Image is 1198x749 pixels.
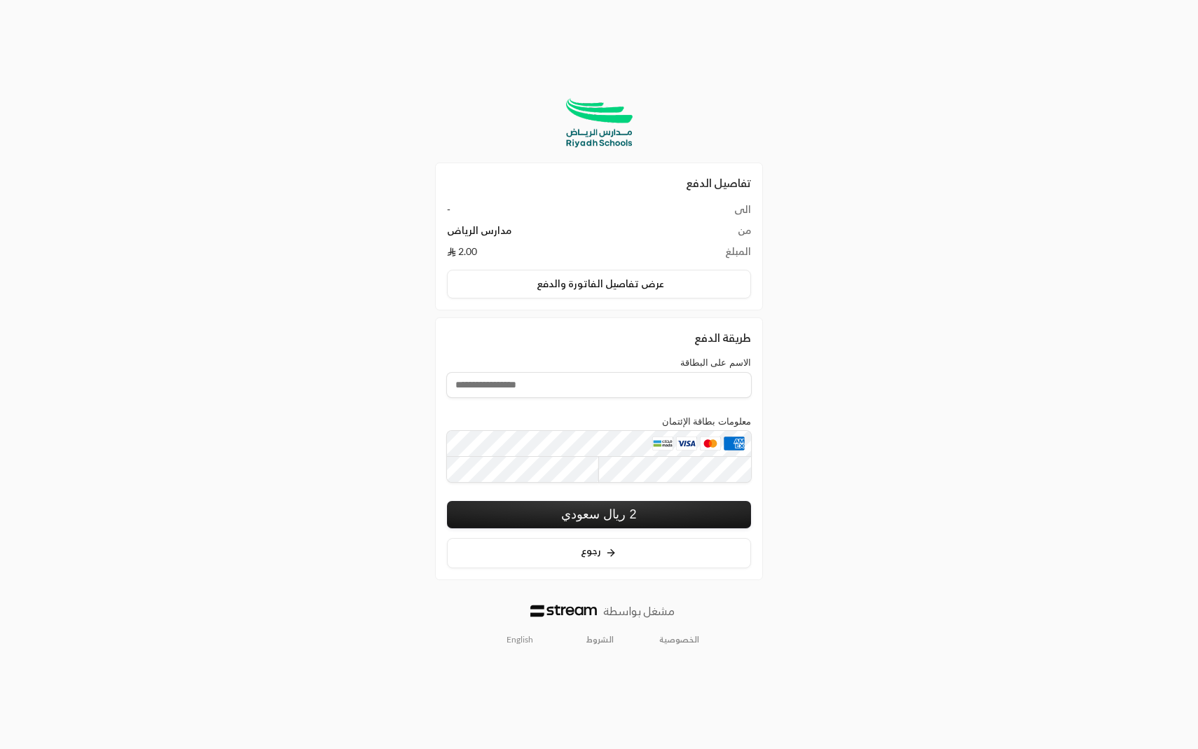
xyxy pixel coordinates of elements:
label: معلومات بطاقة الإئتمان [662,416,751,427]
button: عرض تفاصيل الفاتورة والدفع [447,270,751,299]
a: الشروط [586,634,614,645]
h2: تفاصيل الدفع [447,174,751,191]
td: من [664,224,751,245]
td: مدارس الرياض [447,224,664,245]
a: English [499,628,541,651]
label: الاسم على البطاقة [680,357,751,368]
div: طريقة الدفع [447,329,751,346]
button: رجوع [447,538,751,568]
p: مشغل بواسطة [603,603,675,619]
img: Company Logo [561,95,637,151]
td: الى [664,202,751,224]
img: Logo [530,605,597,617]
td: - [447,202,664,224]
button: 2 ريال سعودي [447,501,751,528]
td: 2.00 [447,245,664,259]
td: المبلغ [664,245,751,259]
a: الخصوصية [659,634,699,645]
span: رجوع [581,544,601,556]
